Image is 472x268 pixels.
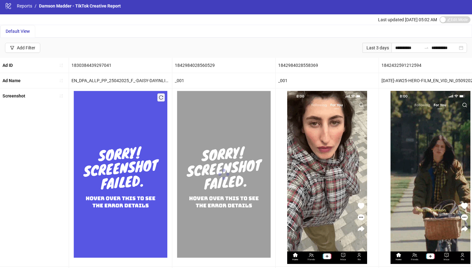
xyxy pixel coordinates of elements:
[2,63,13,68] b: Ad ID
[276,58,379,73] div: 1842984028558369
[16,2,33,9] a: Reports
[69,58,172,73] div: 1830384439297041
[391,91,470,264] img: Screenshot 1842432591212594
[69,73,172,88] div: EN_DPA_ALLP_PP_25042025_F_-DAISY-DAYINLIFE_CC_SS_SC12_USP1_TK_CONVERSION_
[424,45,429,50] span: swap-right
[2,78,21,83] b: Ad Name
[276,73,379,88] div: _001
[362,43,391,53] div: Last 3 days
[5,43,40,53] button: Add Filter
[287,91,367,264] img: Screenshot 1842984028558369
[177,91,271,257] img: Failed Screenshot Placeholder
[6,29,30,34] span: Default View
[172,73,275,88] div: _001
[424,45,429,50] span: to
[35,2,37,9] li: /
[159,95,163,100] span: reload
[17,45,35,50] div: Add Filter
[39,3,121,8] span: Damson Madder - TikTok Creative Report
[10,46,14,50] span: filter
[59,78,63,83] span: sort-ascending
[2,93,25,98] b: Screenshot
[74,91,167,257] img: Failed Screenshot Placeholder
[172,58,275,73] div: 1842984028560529
[59,94,63,98] span: sort-ascending
[378,17,437,22] span: Last updated [DATE] 05:02 AM
[59,63,63,67] span: sort-ascending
